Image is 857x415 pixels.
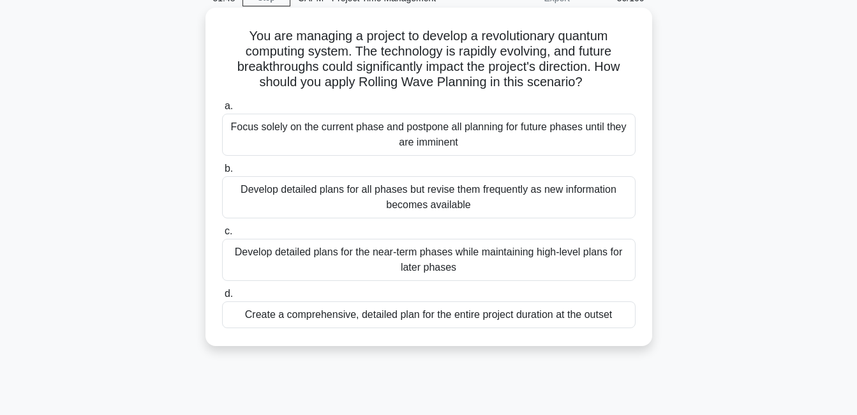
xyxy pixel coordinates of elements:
[225,225,232,236] span: c.
[225,288,233,299] span: d.
[225,163,233,174] span: b.
[222,239,636,281] div: Develop detailed plans for the near-term phases while maintaining high-level plans for later phases
[221,28,637,91] h5: You are managing a project to develop a revolutionary quantum computing system. The technology is...
[222,176,636,218] div: Develop detailed plans for all phases but revise them frequently as new information becomes avail...
[225,100,233,111] span: a.
[222,301,636,328] div: Create a comprehensive, detailed plan for the entire project duration at the outset
[222,114,636,156] div: Focus solely on the current phase and postpone all planning for future phases until they are immi...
